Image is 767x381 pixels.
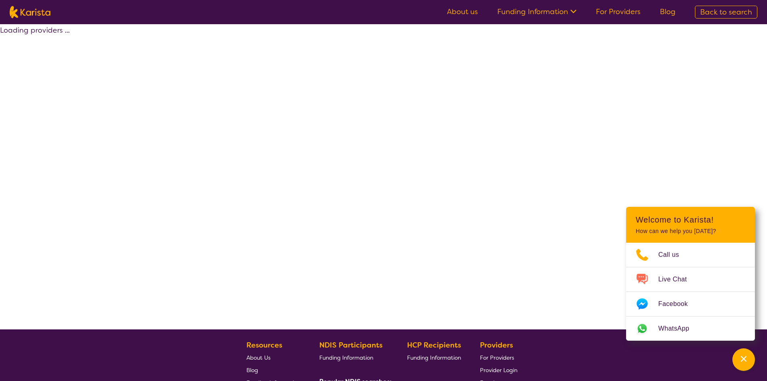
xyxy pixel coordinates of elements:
a: About Us [246,351,300,364]
a: For Providers [596,7,641,17]
b: Resources [246,340,282,350]
span: Funding Information [319,354,373,361]
span: For Providers [480,354,514,361]
a: Blog [246,364,300,376]
b: NDIS Participants [319,340,382,350]
a: Funding Information [497,7,577,17]
span: Facebook [658,298,697,310]
div: Channel Menu [626,207,755,341]
span: Blog [246,366,258,374]
a: Back to search [695,6,757,19]
span: About Us [246,354,271,361]
b: Providers [480,340,513,350]
span: Provider Login [480,366,517,374]
a: Funding Information [407,351,461,364]
ul: Choose channel [626,243,755,341]
a: Provider Login [480,364,517,376]
b: HCP Recipients [407,340,461,350]
button: Channel Menu [732,348,755,371]
span: Funding Information [407,354,461,361]
span: Back to search [700,7,752,17]
a: For Providers [480,351,517,364]
span: Live Chat [658,273,697,285]
a: About us [447,7,478,17]
a: Blog [660,7,676,17]
p: How can we help you [DATE]? [636,228,745,235]
a: Web link opens in a new tab. [626,316,755,341]
span: WhatsApp [658,323,699,335]
img: Karista logo [10,6,50,18]
h2: Welcome to Karista! [636,215,745,225]
span: Call us [658,249,689,261]
a: Funding Information [319,351,389,364]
